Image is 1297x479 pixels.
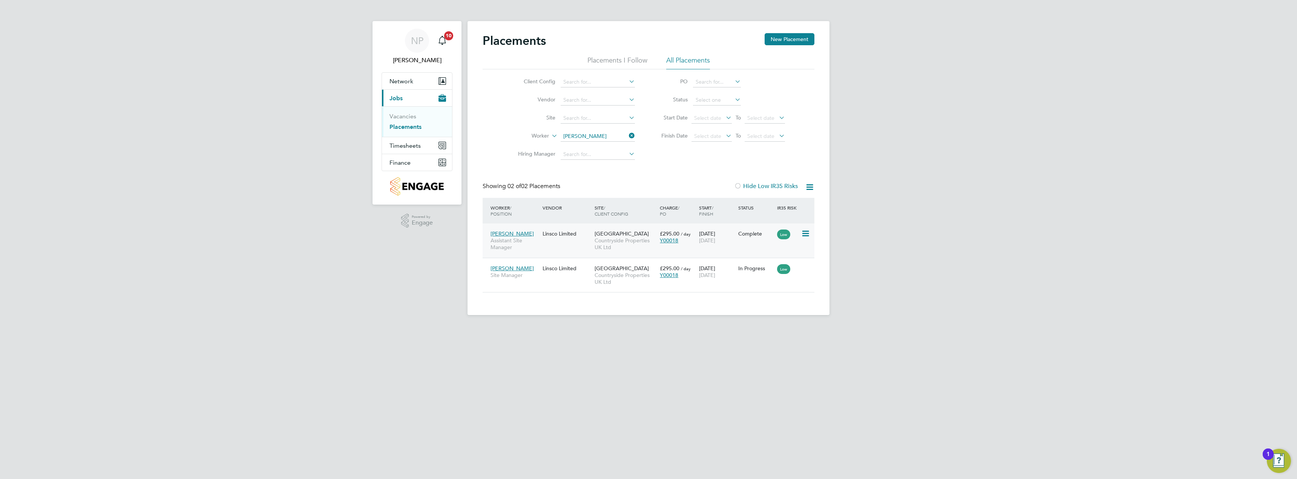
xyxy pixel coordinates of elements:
div: Linsco Limited [541,261,593,275]
span: Select date [694,133,721,139]
span: Natalie Porter [382,56,452,65]
span: Network [389,78,413,85]
span: £295.00 [660,265,679,272]
span: Select date [694,115,721,121]
span: 02 Placements [507,182,560,190]
span: / day [681,266,691,271]
span: Site Manager [491,272,539,279]
span: Y00018 [660,237,678,244]
span: Low [777,230,790,239]
span: Select date [747,133,774,139]
span: Powered by [412,214,433,220]
li: All Placements [666,56,710,69]
a: [PERSON_NAME]Assistant Site ManagerLinsco Limited[GEOGRAPHIC_DATA]Countryside Properties UK Ltd£2... [489,226,814,233]
span: [PERSON_NAME] [491,265,534,272]
span: To [733,113,743,122]
span: 02 of [507,182,521,190]
span: / Position [491,205,512,217]
img: countryside-properties-logo-retina.png [390,177,443,196]
div: IR35 Risk [775,201,801,214]
label: Client Config [512,78,555,85]
div: Jobs [382,106,452,137]
div: [DATE] [697,261,736,282]
span: [PERSON_NAME] [491,230,534,237]
div: Charge [658,201,697,220]
span: / day [681,231,691,237]
span: Timesheets [389,142,421,149]
span: / PO [660,205,679,217]
span: [DATE] [699,272,715,279]
label: Site [512,114,555,121]
nav: Main navigation [373,21,461,205]
span: [DATE] [699,237,715,244]
input: Search for... [561,149,635,160]
label: Status [654,96,688,103]
div: Vendor [541,201,593,214]
input: Search for... [693,77,741,87]
div: [DATE] [697,226,736,248]
div: In Progress [738,265,774,272]
input: Search for... [561,95,635,106]
div: Status [736,201,776,214]
label: Hiring Manager [512,150,555,157]
input: Search for... [561,77,635,87]
span: To [733,131,743,141]
div: Site [593,201,658,220]
a: Vacancies [389,113,416,120]
span: Y00018 [660,272,678,279]
input: Select one [693,95,741,106]
span: £295.00 [660,230,679,237]
span: 10 [444,31,453,40]
a: [PERSON_NAME]Site ManagerLinsco Limited[GEOGRAPHIC_DATA]Countryside Properties UK Ltd£295.00 / da... [489,261,814,267]
a: 10 [435,29,450,53]
label: Worker [506,132,549,140]
a: Powered byEngage [401,214,433,228]
button: Timesheets [382,137,452,154]
button: Open Resource Center, 1 new notification [1267,449,1291,473]
div: Start [697,201,736,220]
button: Jobs [382,90,452,106]
input: Search for... [561,131,635,142]
label: Vendor [512,96,555,103]
div: Complete [738,230,774,237]
span: / Finish [699,205,713,217]
span: [GEOGRAPHIC_DATA] [595,230,649,237]
span: Jobs [389,95,403,102]
span: Engage [412,220,433,226]
li: Placements I Follow [587,56,647,69]
span: Assistant Site Manager [491,237,539,251]
input: Search for... [561,113,635,124]
label: PO [654,78,688,85]
span: / Client Config [595,205,628,217]
span: Countryside Properties UK Ltd [595,237,656,251]
div: 1 [1266,454,1270,464]
button: Network [382,73,452,89]
h2: Placements [483,33,546,48]
div: Linsco Limited [541,226,593,241]
span: Select date [747,115,774,121]
span: Low [777,264,790,274]
div: Showing [483,182,562,190]
span: [GEOGRAPHIC_DATA] [595,265,649,272]
label: Finish Date [654,132,688,139]
button: New Placement [765,33,814,45]
span: Finance [389,159,411,166]
a: Placements [389,123,422,130]
label: Start Date [654,114,688,121]
a: Go to home page [382,177,452,196]
span: NP [411,36,423,46]
a: NP[PERSON_NAME] [382,29,452,65]
span: Countryside Properties UK Ltd [595,272,656,285]
button: Finance [382,154,452,171]
div: Worker [489,201,541,220]
label: Hide Low IR35 Risks [734,182,798,190]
